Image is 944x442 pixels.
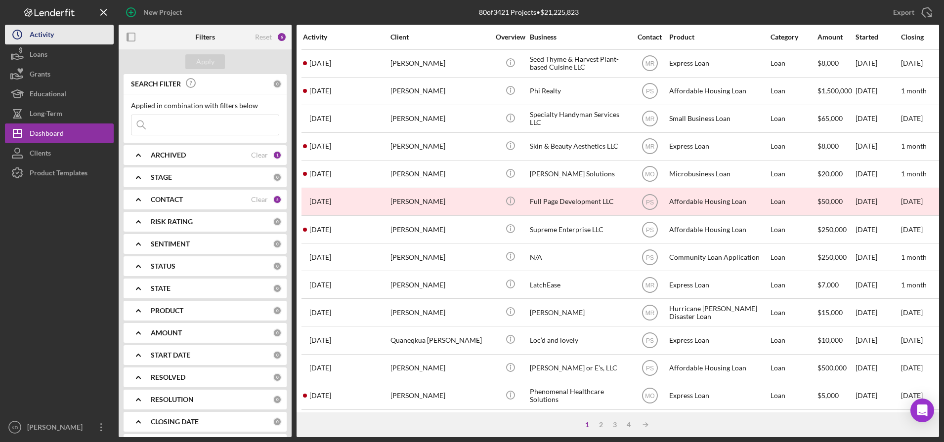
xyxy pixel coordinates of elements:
div: [PERSON_NAME] [390,78,489,104]
div: [PERSON_NAME] [390,383,489,409]
b: SENTIMENT [151,240,190,248]
b: AMOUNT [151,329,182,337]
time: 2025-08-04 22:16 [309,336,331,344]
div: Supreme Enterprise LLC [530,216,629,242]
div: Activity [30,25,54,47]
button: Grants [5,64,114,84]
div: [DATE] [856,216,900,242]
b: RISK RATING [151,218,193,226]
div: 0 [273,328,282,337]
time: 1 month [901,169,927,178]
button: KD[PERSON_NAME] [5,417,114,437]
div: [DATE] [856,355,900,381]
div: Activity [303,33,389,41]
text: PS [645,254,653,261]
div: Business [530,33,629,41]
text: KD [11,425,18,430]
div: Contact [631,33,668,41]
div: $250,000 [817,244,855,270]
div: Product Templates [30,163,87,185]
div: Open Intercom Messenger [910,399,934,422]
div: [PERSON_NAME] Solutions [530,161,629,187]
div: 0 [273,306,282,315]
text: MR [645,60,654,67]
button: Educational [5,84,114,104]
div: [PERSON_NAME] [390,244,489,270]
div: [PERSON_NAME] or E's, LLC [530,355,629,381]
div: [PERSON_NAME] [390,161,489,187]
b: Filters [195,33,215,41]
time: 2025-08-04 16:47 [309,392,331,400]
time: 2025-08-04 20:48 [309,364,331,372]
div: [PERSON_NAME] [390,410,489,437]
div: Apply [196,54,215,69]
div: Dashboard [30,123,64,146]
div: Hurricane [PERSON_NAME] Disaster Loan [669,299,768,325]
b: RESOLVED [151,373,185,381]
div: Seed Thyme & Harvest Plant-based Cuisine LLC [530,50,629,77]
time: 2025-08-05 20:01 [309,198,331,205]
button: Loans [5,44,114,64]
b: PRODUCT [151,307,183,315]
div: Phi Realty [530,78,629,104]
div: Loan [771,50,816,77]
div: Affordable Housing Loan [669,78,768,104]
div: Export [893,2,914,22]
b: CONTACT [151,196,183,203]
div: Overview [492,33,529,41]
div: Loan [771,216,816,242]
time: 2025-08-07 14:23 [309,170,331,178]
time: 2025-08-07 18:23 [309,87,331,95]
div: Amount [817,33,855,41]
div: [DATE] [856,161,900,187]
div: [PERSON_NAME] [390,50,489,77]
div: Express Loan [669,50,768,77]
div: Educational [30,84,66,106]
text: PS [645,88,653,95]
time: [DATE] [901,336,923,344]
time: 1 month [901,86,927,95]
div: $5,000 [817,383,855,409]
div: [PERSON_NAME] [390,355,489,381]
div: $15,000 [817,299,855,325]
div: $500,000 [817,355,855,381]
div: Community Loan Application [669,244,768,270]
div: Full Page Development LLC [530,189,629,215]
div: 0 [273,284,282,293]
div: Loan [771,410,816,437]
button: Product Templates [5,163,114,183]
div: Loan [771,355,816,381]
time: 2025-08-08 21:34 [309,59,331,67]
text: PS [645,337,653,344]
button: Activity [5,25,114,44]
div: Loan [771,272,816,298]
div: 0 [273,373,282,382]
b: STAGE [151,173,172,181]
div: [PERSON_NAME] [390,189,489,215]
time: [DATE] [901,197,923,205]
div: Express Loan [669,327,768,353]
button: Long-Term [5,104,114,123]
div: Affordable Housing Loan [669,216,768,242]
div: 5 [273,195,282,204]
time: [DATE] [901,225,923,234]
div: New Project [143,2,182,22]
div: LatchEase [530,272,629,298]
div: Quaneqkua [PERSON_NAME] [390,327,489,353]
div: Loan [771,244,816,270]
b: START DATE [151,351,190,359]
div: Loan [771,133,816,160]
text: PS [645,365,653,372]
div: Product [669,33,768,41]
div: 0 [273,80,282,88]
div: Loan [771,106,816,132]
div: Loan [771,383,816,409]
div: Loan [771,78,816,104]
b: STATE [151,284,171,292]
div: Clear [251,196,268,203]
div: [DATE] [856,272,900,298]
div: Thinkerbella LLC [530,410,629,437]
button: Dashboard [5,123,114,143]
